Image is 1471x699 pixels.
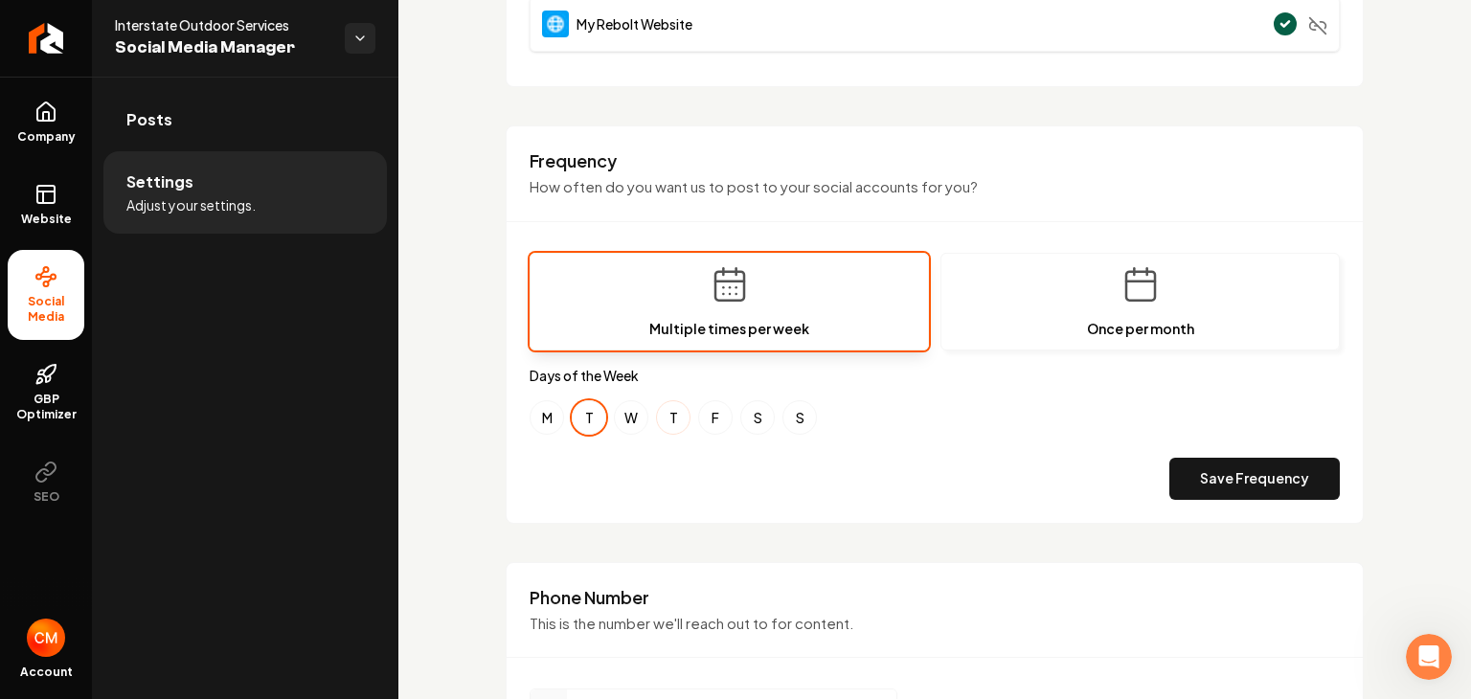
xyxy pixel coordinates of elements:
button: Monday [530,400,564,435]
span: Company [10,129,83,145]
img: Rebolt Logo [29,23,64,54]
span: GBP Optimizer [8,392,84,422]
img: Cory Miller [27,619,65,657]
h3: Phone Number [530,586,1340,609]
button: Friday [698,400,733,435]
button: Thursday [656,400,690,435]
img: Website [542,11,569,37]
h3: Frequency [530,149,1340,172]
button: Wednesday [614,400,648,435]
span: Social Media Manager [115,34,329,61]
span: Website [13,212,79,227]
button: Once per month [940,253,1340,350]
button: Saturday [740,400,775,435]
button: Sunday [782,400,817,435]
button: Open user button [27,619,65,657]
span: Posts [126,108,172,131]
span: My Rebolt Website [577,14,692,34]
span: Adjust your settings. [126,195,256,214]
label: Days of the Week [530,366,1340,385]
a: Website [8,168,84,242]
p: How often do you want us to post to your social accounts for you? [530,176,1340,198]
button: Multiple times per week [530,253,929,350]
a: Company [8,85,84,160]
span: Social Media [8,294,84,325]
button: Tuesday [572,400,606,435]
span: Interstate Outdoor Services [115,15,329,34]
button: Save Frequency [1169,458,1340,500]
span: Settings [126,170,193,193]
button: SEO [8,445,84,520]
span: Account [20,665,73,680]
span: SEO [26,489,67,505]
a: Posts [103,89,387,150]
p: This is the number we'll reach out to for content. [530,613,1340,635]
a: GBP Optimizer [8,348,84,438]
iframe: Intercom live chat [1406,634,1452,680]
